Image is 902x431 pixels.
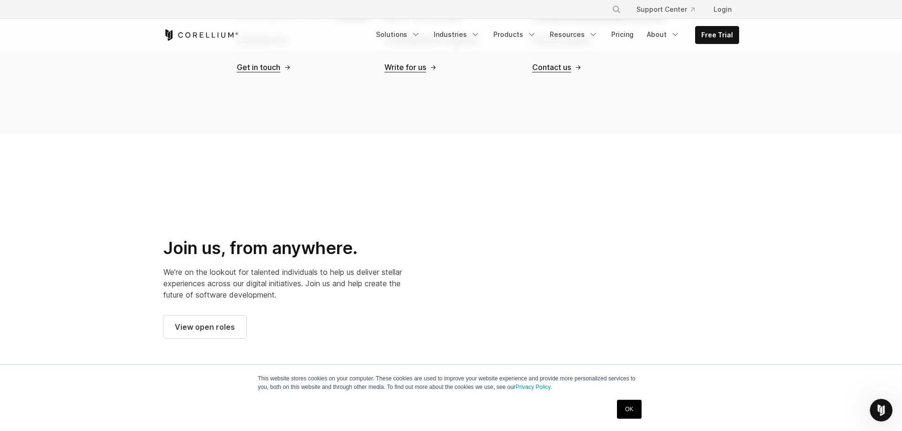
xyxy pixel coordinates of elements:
[237,62,280,72] span: Get in touch
[706,1,739,18] a: Login
[544,26,604,43] a: Resources
[163,266,406,300] p: We’re on the lookout for talented individuals to help us deliver stellar experiences across our d...
[428,26,486,43] a: Industries
[175,321,235,333] span: View open roles
[163,29,239,41] a: Corellium Home
[696,26,739,44] a: Free Trial
[370,26,426,43] a: Solutions
[629,1,702,18] a: Support Center
[384,62,426,72] span: Write for us
[163,316,246,338] a: View open roles
[870,399,893,422] iframe: Intercom live chat
[600,1,739,18] div: Navigation Menu
[516,384,552,390] a: Privacy Policy.
[532,62,571,72] span: Contact us
[258,374,644,391] p: This website stores cookies on your computer. These cookies are used to improve your website expe...
[163,237,406,259] h2: Join us, from anywhere.
[370,26,739,44] div: Navigation Menu
[641,26,686,43] a: About
[488,26,542,43] a: Products
[606,26,639,43] a: Pricing
[608,1,625,18] button: Search
[617,400,641,419] a: OK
